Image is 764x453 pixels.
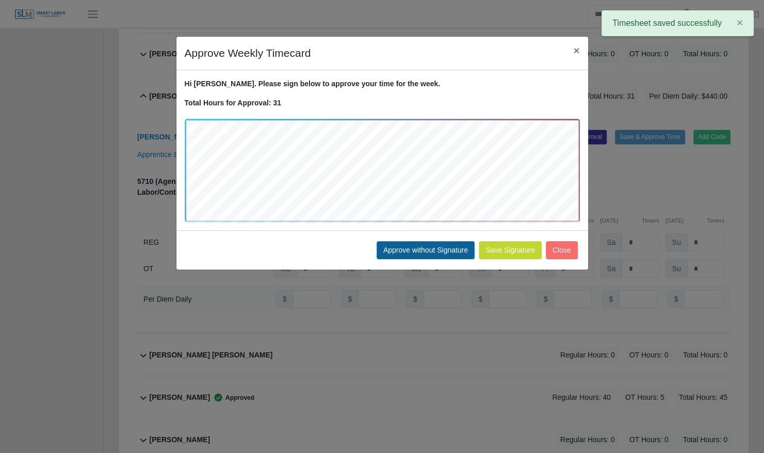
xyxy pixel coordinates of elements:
[377,241,475,259] button: Approve without Signature
[573,44,579,56] span: ×
[602,10,754,36] div: Timesheet saved successfully
[565,37,588,64] button: Close
[185,99,281,107] strong: Total Hours for Approval: 31
[479,241,542,259] button: Save Signature
[185,45,311,61] h4: Approve Weekly Timecard
[737,17,743,28] span: ×
[185,80,441,88] strong: Hi [PERSON_NAME]. Please sign below to approve your time for the week.
[546,241,578,259] button: Close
